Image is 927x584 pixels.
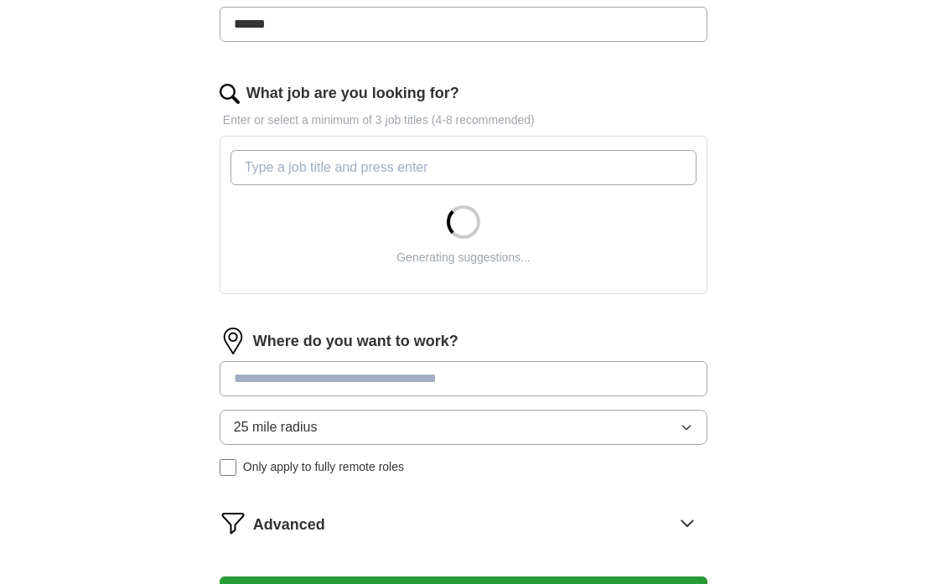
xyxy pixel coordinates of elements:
[230,150,697,185] input: Type a job title and press enter
[220,459,236,476] input: Only apply to fully remote roles
[220,410,707,445] button: 25 mile radius
[234,417,318,437] span: 25 mile radius
[220,509,246,536] img: filter
[220,111,707,129] p: Enter or select a minimum of 3 job titles (4-8 recommended)
[243,458,404,476] span: Only apply to fully remote roles
[253,514,325,536] span: Advanced
[220,84,240,104] img: search.png
[396,249,531,266] div: Generating suggestions...
[246,82,459,105] label: What job are you looking for?
[253,330,458,353] label: Where do you want to work?
[220,328,246,354] img: location.png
